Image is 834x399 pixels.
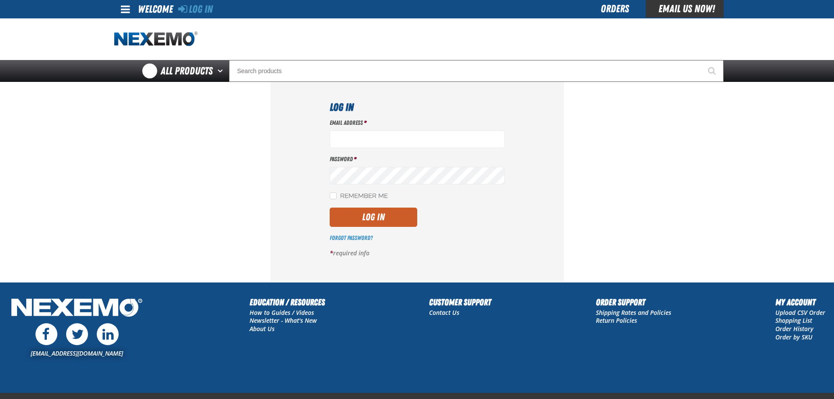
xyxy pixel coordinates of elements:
p: required info [330,249,505,258]
a: Order by SKU [775,333,813,341]
a: Forgot Password? [330,234,373,241]
img: Nexemo logo [114,32,197,47]
a: Newsletter - What's New [250,316,317,325]
button: Open All Products pages [215,60,229,82]
label: Email Address [330,119,505,127]
button: Start Searching [702,60,724,82]
input: Remember Me [330,192,337,199]
a: About Us [250,325,274,333]
a: [EMAIL_ADDRESS][DOMAIN_NAME] [31,349,123,357]
a: Home [114,32,197,47]
h1: Log In [330,99,505,115]
label: Password [330,155,505,163]
input: Search [229,60,724,82]
h2: My Account [775,296,825,309]
a: Shopping List [775,316,812,325]
a: Order History [775,325,813,333]
a: Shipping Rates and Policies [596,308,671,317]
a: Upload CSV Order [775,308,825,317]
a: Return Policies [596,316,637,325]
a: How to Guides / Videos [250,308,314,317]
a: Contact Us [429,308,459,317]
h2: Customer Support [429,296,491,309]
span: All Products [161,63,213,79]
img: Nexemo Logo [9,296,145,321]
label: Remember Me [330,192,388,201]
a: Log In [178,3,213,15]
h2: Order Support [596,296,671,309]
button: Log In [330,208,417,227]
h2: Education / Resources [250,296,325,309]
